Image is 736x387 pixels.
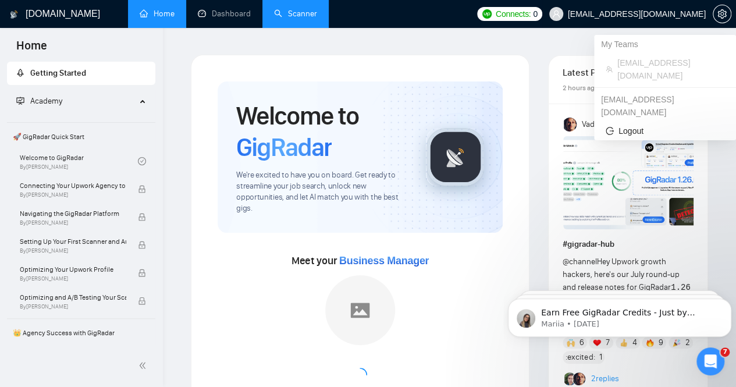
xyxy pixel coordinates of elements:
[20,191,126,198] span: By [PERSON_NAME]
[236,132,332,163] span: GigRadar
[566,351,595,364] span: :excited:
[563,65,605,80] span: Latest Posts from the GigRadar Community
[274,9,317,19] a: searchScanner
[426,128,485,186] img: gigradar-logo.png
[563,136,703,229] img: F09AC4U7ATU-image.png
[138,360,150,371] span: double-left
[20,247,126,254] span: By [PERSON_NAME]
[582,118,605,131] span: Vadym
[564,372,577,385] img: Alex B
[564,118,578,132] img: Vadym
[482,9,492,19] img: upwork-logo.png
[7,37,56,62] span: Home
[563,257,597,267] span: @channel
[599,352,602,363] span: 1
[138,185,146,193] span: lock
[20,219,126,226] span: By [PERSON_NAME]
[563,257,691,331] span: Hey Upwork growth hackers, here's our July round-up and release notes for GigRadar • is your prof...
[236,100,407,163] h1: Welcome to
[20,275,126,282] span: By [PERSON_NAME]
[591,373,619,385] a: 2replies
[138,269,146,277] span: lock
[720,347,730,357] span: 7
[7,62,155,85] li: Getting Started
[20,264,126,275] span: Optimizing Your Upwork Profile
[138,297,146,305] span: lock
[503,274,736,356] iframe: Intercom notifications message
[594,35,736,54] div: My Teams
[617,56,724,82] span: [EMAIL_ADDRESS][DOMAIN_NAME]
[533,8,538,20] span: 0
[20,236,126,247] span: Setting Up Your First Scanner and Auto-Bidder
[563,84,599,92] span: 2 hours ago
[696,347,724,375] iframe: Intercom live chat
[606,125,724,137] span: Logout
[606,66,613,73] span: team
[325,275,395,345] img: placeholder.png
[713,9,731,19] a: setting
[138,157,146,165] span: check-circle
[552,10,560,18] span: user
[20,303,126,310] span: By [PERSON_NAME]
[16,97,24,105] span: fund-projection-screen
[606,127,614,135] span: logout
[339,255,429,267] span: Business Manager
[713,9,731,19] span: setting
[20,180,126,191] span: Connecting Your Upwork Agency to GigRadar
[594,90,736,122] div: ppiyush.rajj@gmail.com
[16,69,24,77] span: rocket
[8,125,154,148] span: 🚀 GigRadar Quick Start
[198,9,251,19] a: dashboardDashboard
[8,321,154,345] span: 👑 Agency Success with GigRadar
[496,8,531,20] span: Connects:
[140,9,175,19] a: homeHome
[10,5,18,24] img: logo
[20,148,138,174] a: Welcome to GigRadarBy[PERSON_NAME]
[291,254,429,267] span: Meet your
[16,96,62,106] span: Academy
[236,170,407,214] span: We're excited to have you on board. Get ready to streamline your job search, unlock new opportuni...
[20,208,126,219] span: Navigating the GigRadar Platform
[138,241,146,249] span: lock
[353,368,367,382] span: loading
[713,5,731,23] button: setting
[30,68,86,78] span: Getting Started
[138,213,146,221] span: lock
[563,238,694,251] h1: # gigradar-hub
[20,292,126,303] span: Optimizing and A/B Testing Your Scanner for Better Results
[30,96,62,106] span: Academy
